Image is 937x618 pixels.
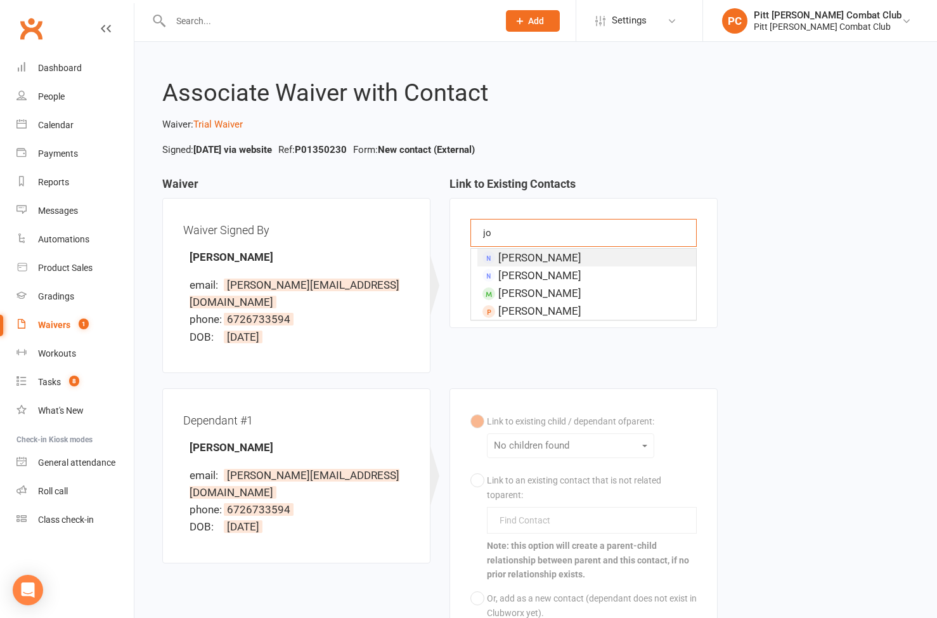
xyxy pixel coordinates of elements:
div: DOB: [190,518,221,536]
a: General attendance kiosk mode [16,449,134,477]
span: [DATE] [224,520,262,533]
span: 6726733594 [224,313,294,325]
button: Add [506,10,560,32]
li: Ref: [275,142,350,157]
div: Pitt [PERSON_NAME] Combat Club [754,10,901,21]
span: Settings [612,6,647,35]
div: Waivers [38,320,70,330]
li: Form: [350,142,478,157]
a: Calendar [16,111,134,140]
a: Clubworx [15,13,47,44]
div: People [38,91,65,102]
div: Automations [38,234,89,244]
div: phone: [190,501,221,518]
a: What's New [16,397,134,425]
div: Waiver Signed By [183,219,410,241]
h2: Associate Waiver with Contact [162,80,909,107]
span: [PERSON_NAME] [498,251,581,264]
div: Tasks [38,377,61,387]
div: Roll call [38,486,68,496]
a: Payments [16,140,134,168]
span: [DATE] [224,331,262,343]
a: Roll call [16,477,134,506]
div: DOB: [190,329,221,346]
span: [PERSON_NAME][EMAIL_ADDRESS][DOMAIN_NAME] [190,279,399,308]
span: 8 [69,376,79,386]
div: phone: [190,311,221,328]
div: Payments [38,148,78,159]
div: Class check-in [38,515,94,525]
a: Tasks 8 [16,368,134,397]
h3: Waiver [162,178,430,198]
a: People [16,82,134,111]
span: 6726733594 [224,503,294,516]
a: Trial Waiver [193,119,243,130]
div: PC [722,8,747,34]
div: email: [190,277,221,294]
strong: P01350230 [295,144,347,155]
div: Workouts [38,348,76,358]
a: Messages [16,197,134,225]
strong: [PERSON_NAME] [190,251,273,263]
input: Search... [167,12,489,30]
span: [PERSON_NAME][EMAIL_ADDRESS][DOMAIN_NAME] [190,469,399,499]
a: Workouts [16,339,134,368]
div: Pitt [PERSON_NAME] Combat Club [754,21,901,32]
div: Reports [38,177,69,187]
div: Open Intercom Messenger [13,575,43,605]
li: Signed: [159,142,275,157]
a: Dashboard [16,54,134,82]
span: 1 [79,319,89,329]
strong: [PERSON_NAME] [190,441,273,454]
div: Dependant #1 [183,409,410,431]
a: Automations [16,225,134,254]
input: Find Contact [482,225,525,241]
a: Product Sales [16,254,134,282]
strong: New contact (External) [378,144,475,155]
span: [PERSON_NAME] [498,305,581,317]
span: Add [528,16,544,26]
div: General attendance [38,457,115,468]
div: Messages [38,206,78,216]
p: Waiver: [162,117,909,132]
a: Reports [16,168,134,197]
a: Class kiosk mode [16,506,134,534]
div: Calendar [38,120,74,130]
span: [PERSON_NAME] [498,269,581,282]
div: What's New [38,405,84,416]
div: Gradings [38,291,74,301]
a: Waivers 1 [16,311,134,339]
a: Gradings [16,282,134,311]
span: [PERSON_NAME] [498,287,581,299]
div: email: [190,467,221,484]
div: Product Sales [38,263,93,273]
div: Dashboard [38,63,82,73]
strong: [DATE] via website [193,144,272,155]
h3: Link to Existing Contacts [449,178,718,198]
